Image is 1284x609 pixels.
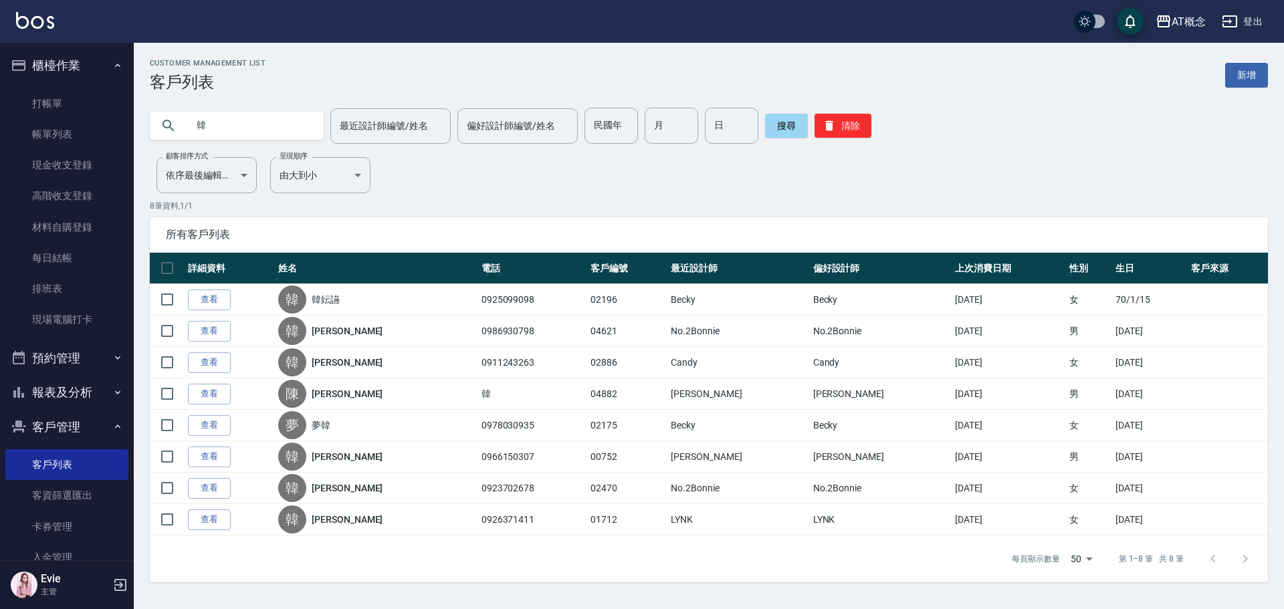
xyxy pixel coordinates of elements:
[185,253,275,284] th: 詳細資料
[1065,541,1097,577] div: 50
[312,450,383,463] a: [PERSON_NAME]
[1066,504,1112,535] td: 女
[188,321,231,342] a: 查看
[952,410,1066,441] td: [DATE]
[188,352,231,373] a: 查看
[587,504,667,535] td: 01712
[5,243,128,273] a: 每日結帳
[587,410,667,441] td: 02175
[150,59,265,68] h2: Customer Management List
[312,513,383,526] a: [PERSON_NAME]
[667,410,809,441] td: Becky
[188,447,231,467] a: 查看
[41,586,109,598] p: 主管
[667,441,809,473] td: [PERSON_NAME]
[5,150,128,180] a: 現金收支登錄
[5,273,128,304] a: 排班表
[952,473,1066,504] td: [DATE]
[667,378,809,410] td: [PERSON_NAME]
[587,441,667,473] td: 00752
[815,114,871,138] button: 清除
[312,418,330,432] a: 夢韓
[275,253,478,284] th: 姓名
[667,504,809,535] td: LYNK
[278,411,306,439] div: 夢
[5,119,128,150] a: 帳單列表
[478,347,587,378] td: 0911243263
[1117,8,1144,35] button: save
[5,88,128,119] a: 打帳單
[1188,253,1268,284] th: 客戶來源
[270,157,370,193] div: 由大到小
[667,284,809,316] td: Becky
[1112,410,1188,441] td: [DATE]
[1172,13,1206,30] div: AT概念
[278,348,306,376] div: 韓
[810,378,952,410] td: [PERSON_NAME]
[1150,8,1211,35] button: AT概念
[1112,441,1188,473] td: [DATE]
[587,284,667,316] td: 02196
[478,504,587,535] td: 0926371411
[952,347,1066,378] td: [DATE]
[188,478,231,499] a: 查看
[5,180,128,211] a: 高階收支登錄
[5,480,128,511] a: 客資篩選匯出
[5,48,128,83] button: 櫃檯作業
[150,200,1268,212] p: 8 筆資料, 1 / 1
[1066,316,1112,347] td: 男
[1112,347,1188,378] td: [DATE]
[810,253,952,284] th: 偏好設計師
[5,375,128,410] button: 報表及分析
[1066,410,1112,441] td: 女
[41,572,109,586] h5: Evie
[587,473,667,504] td: 02470
[952,253,1066,284] th: 上次消費日期
[1216,9,1268,34] button: 登出
[587,378,667,410] td: 04882
[810,284,952,316] td: Becky
[587,253,667,284] th: 客戶編號
[5,449,128,480] a: 客戶列表
[280,151,308,161] label: 呈現順序
[5,410,128,445] button: 客戶管理
[952,504,1066,535] td: [DATE]
[952,316,1066,347] td: [DATE]
[667,347,809,378] td: Candy
[188,384,231,404] a: 查看
[1112,504,1188,535] td: [DATE]
[312,481,383,495] a: [PERSON_NAME]
[1066,378,1112,410] td: 男
[1066,473,1112,504] td: 女
[667,316,809,347] td: No.2Bonnie
[478,253,587,284] th: 電話
[5,304,128,335] a: 現場電腦打卡
[952,284,1066,316] td: [DATE]
[1066,284,1112,316] td: 女
[667,473,809,504] td: No.2Bonnie
[810,410,952,441] td: Becky
[312,387,383,400] a: [PERSON_NAME]
[5,341,128,376] button: 預約管理
[1066,347,1112,378] td: 女
[16,12,54,29] img: Logo
[1066,253,1112,284] th: 性別
[587,347,667,378] td: 02886
[478,441,587,473] td: 0966150307
[166,228,1252,241] span: 所有客戶列表
[11,572,37,598] img: Person
[810,473,952,504] td: No.2Bonnie
[667,253,809,284] th: 最近設計師
[478,284,587,316] td: 0925099098
[1012,553,1060,565] p: 每頁顯示數量
[278,505,306,533] div: 韓
[156,157,257,193] div: 依序最後編輯時間
[278,443,306,471] div: 韓
[5,212,128,243] a: 材料自購登錄
[765,114,808,138] button: 搜尋
[5,542,128,573] a: 入金管理
[952,378,1066,410] td: [DATE]
[1112,316,1188,347] td: [DATE]
[478,316,587,347] td: 0986930798
[1119,553,1184,565] p: 第 1–8 筆 共 8 筆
